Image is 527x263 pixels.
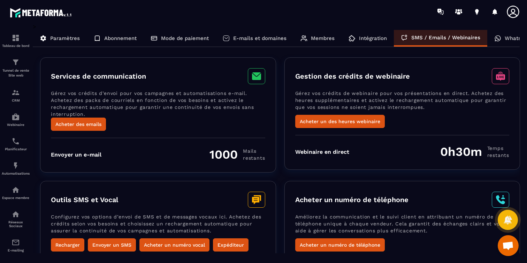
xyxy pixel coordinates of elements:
a: automationsautomationsEspace membre [2,181,30,205]
p: E-mailing [2,248,30,252]
button: Acheter un numéro vocal [139,238,209,252]
img: logo [10,6,72,19]
p: Gérez vos crédits de webinaire pour vos présentations en direct. Achetez des heures supplémentair... [295,90,510,115]
div: Webinaire en direct [295,149,349,155]
div: 0h30m [440,144,509,159]
a: schedulerschedulerPlanificateur [2,132,30,156]
button: Expéditeur [213,238,249,252]
p: Membres [311,35,335,41]
img: formation [12,58,20,66]
p: Planificateur [2,147,30,151]
p: CRM [2,98,30,102]
img: formation [12,34,20,42]
div: 1000 [209,147,265,162]
img: scheduler [12,137,20,145]
p: Tableau de bord [2,44,30,48]
img: formation [12,88,20,97]
p: Réseaux Sociaux [2,220,30,228]
img: social-network [12,210,20,218]
p: SMS / Emails / Webinaires [411,34,480,41]
p: Mode de paiement [161,35,209,41]
p: Tunnel de vente Site web [2,68,30,78]
img: automations [12,161,20,170]
button: Acheter un des heures webinaire [295,115,385,128]
p: Paramètres [50,35,80,41]
button: Acheter un numéro de téléphone [295,238,385,252]
span: restants [243,154,265,161]
p: Gérez vos crédits d’envoi pour vos campagnes et automatisations e-mail. Achetez des packs de cour... [51,90,265,118]
h3: Services de communication [51,72,146,80]
p: Configurez vos options d’envoi de SMS et de messages vocaux ici. Achetez des crédits selon vos be... [51,213,265,238]
a: formationformationTunnel de vente Site web [2,53,30,83]
img: email [12,238,20,247]
a: automationsautomationsWebinaire [2,107,30,132]
a: emailemailE-mailing [2,233,30,257]
a: formationformationCRM [2,83,30,107]
div: Ouvrir le chat [498,235,519,256]
p: Améliorez la communication et le suivi client en attribuant un numéro de téléphone unique à chaqu... [295,213,510,238]
p: Espace membre [2,196,30,200]
img: automations [12,113,20,121]
p: E-mails et domaines [233,35,287,41]
div: Envoyer un e-mail [51,151,101,158]
span: Mails [243,148,265,154]
span: Temps [487,145,509,152]
span: restants [487,152,509,159]
button: Envoyer un SMS [88,238,136,252]
a: formationformationTableau de bord [2,29,30,53]
h3: Acheter un numéro de téléphone [295,196,408,204]
img: automations [12,186,20,194]
p: Intégration [359,35,387,41]
p: Automatisations [2,172,30,175]
a: social-networksocial-networkRéseaux Sociaux [2,205,30,233]
a: automationsautomationsAutomatisations [2,156,30,181]
p: Abonnement [104,35,137,41]
button: Acheter des emails [51,118,106,131]
h3: Outils SMS et Vocal [51,196,118,204]
h3: Gestion des crédits de webinaire [295,72,410,80]
button: Recharger [51,238,84,252]
p: Webinaire [2,123,30,127]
